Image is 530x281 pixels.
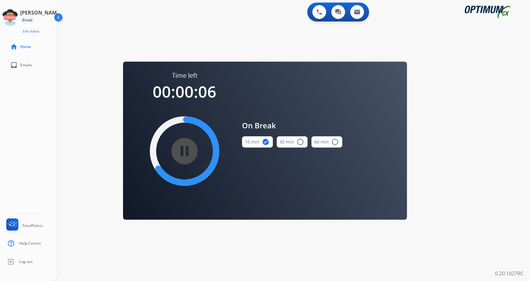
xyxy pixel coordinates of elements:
mat-icon: radio_button_unchecked [297,138,304,146]
mat-icon: inbox [10,61,18,69]
span: On Break [242,120,342,131]
span: Emails [20,63,32,68]
span: Home [20,44,31,49]
div: Break [20,16,34,24]
span: 00:00:06 [153,81,216,102]
mat-icon: home [10,43,18,51]
p: 0.20.1027RC [495,270,524,277]
button: 10 min [242,136,273,148]
span: Time left [172,71,197,80]
h3: [PERSON_NAME] [20,9,61,16]
button: 30 min [277,136,308,148]
a: FocalPoints [5,218,43,233]
button: Edit Avatar [20,28,42,35]
mat-icon: radio_button_unchecked [331,138,339,146]
mat-icon: check_circle [262,138,269,146]
button: 60 min [311,136,342,148]
mat-icon: pause_circle_filled [181,147,188,155]
span: Help Center [19,241,41,246]
span: FocalPoints [22,223,43,228]
span: Log out [19,259,33,264]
